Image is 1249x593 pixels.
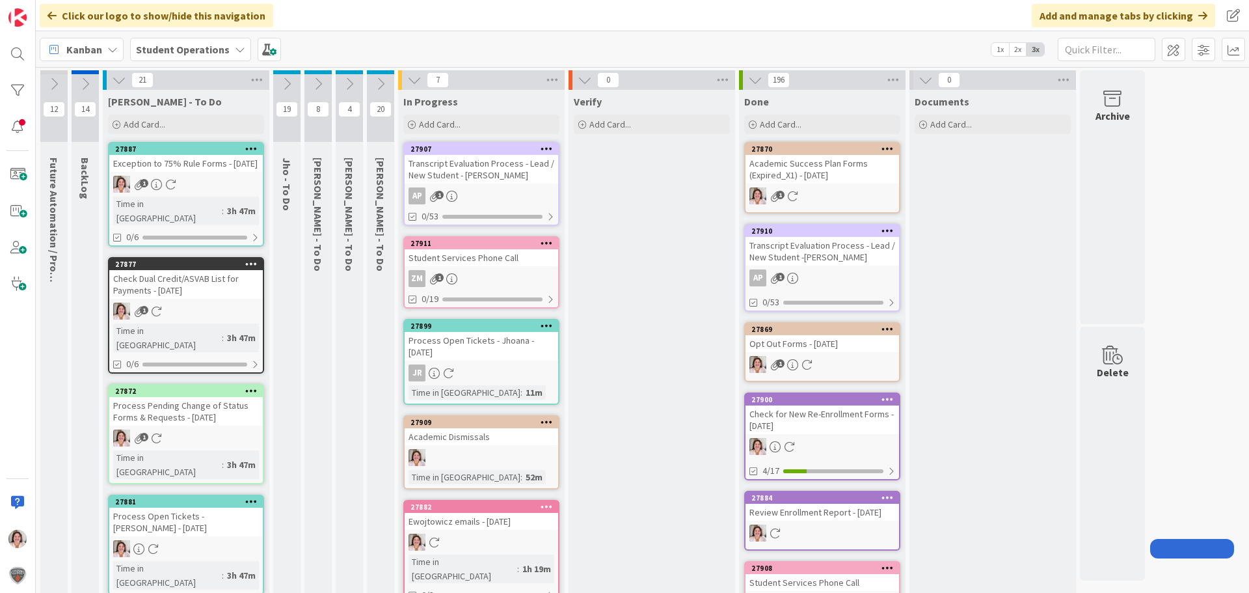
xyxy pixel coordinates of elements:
[276,102,298,117] span: 19
[410,145,558,154] div: 27907
[109,258,263,270] div: 27877
[745,143,899,184] div: 27870Academic Success Plan Forms (Expired_X1) - [DATE]
[222,204,224,218] span: :
[113,303,130,320] img: EW
[744,142,900,214] a: 27870Academic Success Plan Forms (Expired_X1) - [DATE]EW
[597,72,619,88] span: 0
[410,418,558,427] div: 27909
[109,258,263,299] div: 27877Check Dual Credit/ASVAB List for Payments - [DATE]
[403,415,559,490] a: 27909Academic DismissalsEWTime in [GEOGRAPHIC_DATA]:52m
[109,143,263,155] div: 27887
[109,430,263,447] div: EW
[140,433,148,441] span: 1
[113,430,130,447] img: EW
[338,102,360,117] span: 4
[751,145,899,154] div: 27870
[409,534,425,551] img: EW
[79,158,92,199] span: BackLog
[745,225,899,266] div: 27910Transcript Evaluation Process - Lead / New Student -[PERSON_NAME]
[410,239,558,248] div: 27911
[109,143,263,172] div: 27887Exception to 75% Rule Forms - [DATE]
[115,260,263,269] div: 27877
[109,385,263,426] div: 27872Process Pending Change of Status Forms & Requests - [DATE]
[915,95,969,108] span: Documents
[126,230,139,244] span: 0/6
[745,504,899,521] div: Review Enrollment Report - [DATE]
[522,470,546,484] div: 52m
[776,359,785,368] span: 1
[762,464,779,478] span: 4/17
[8,566,27,585] img: avatar
[749,269,766,286] div: AP
[749,438,766,455] img: EW
[403,95,458,108] span: In Progress
[115,497,263,506] div: 27881
[109,155,263,172] div: Exception to 75% Rule Forms - [DATE]
[520,385,522,400] span: :
[74,102,96,117] span: 14
[343,158,356,271] span: Eric - To Do
[403,319,559,405] a: 27899Process Open Tickets - Jhoana - [DATE]JRTime in [GEOGRAPHIC_DATA]:11m
[519,562,554,576] div: 1h 19m
[405,417,558,445] div: 27909Academic Dismissals
[762,296,779,309] span: 0/53
[224,458,259,472] div: 3h 47m
[109,270,263,299] div: Check Dual Credit/ASVAB List for Payments - [DATE]
[745,225,899,237] div: 27910
[409,187,425,204] div: AP
[745,492,899,504] div: 27884
[374,158,387,271] span: Amanda - To Do
[422,292,438,306] span: 0/19
[405,428,558,445] div: Academic Dismissals
[745,406,899,434] div: Check for New Re-Enrollment Forms - [DATE]
[745,394,899,434] div: 27900Check for New Re-Enrollment Forms - [DATE]
[403,236,559,309] a: 27911Student Services Phone CallZM0/19
[422,210,438,223] span: 0/53
[405,534,558,551] div: EW
[222,331,224,345] span: :
[751,325,899,334] div: 27869
[745,335,899,352] div: Opt Out Forms - [DATE]
[224,568,259,583] div: 3h 47m
[745,562,899,591] div: 27908Student Services Phone Call
[1058,38,1155,61] input: Quick Filter...
[109,385,263,397] div: 27872
[405,155,558,184] div: Transcript Evaluation Process - Lead / New Student - [PERSON_NAME]
[113,176,130,193] img: EW
[224,331,259,345] div: 3h 47m
[745,492,899,521] div: 27884Review Enrollment Report - [DATE]
[930,118,972,130] span: Add Card...
[8,530,27,548] img: EW
[108,257,264,374] a: 27877Check Dual Credit/ASVAB List for Payments - [DATE]EWTime in [GEOGRAPHIC_DATA]:3h 47m0/6
[749,187,766,204] img: EW
[410,503,558,512] div: 27882
[405,365,558,381] div: JR
[222,568,224,583] span: :
[109,496,263,508] div: 27881
[405,143,558,155] div: 27907
[47,158,60,335] span: Future Automation / Process Building
[427,72,449,88] span: 7
[745,574,899,591] div: Student Services Phone Call
[8,8,27,27] img: Visit kanbanzone.com
[405,187,558,204] div: AP
[405,513,558,530] div: Ewojtowicz emails - [DATE]
[108,142,264,247] a: 27887Exception to 75% Rule Forms - [DATE]EWTime in [GEOGRAPHIC_DATA]:3h 47m0/6
[405,332,558,361] div: Process Open Tickets - Jhoana - [DATE]
[115,145,263,154] div: 27887
[776,273,785,281] span: 1
[749,356,766,373] img: EW
[744,95,769,108] span: Done
[405,449,558,466] div: EW
[369,102,392,117] span: 20
[744,393,900,480] a: 27900Check for New Re-Enrollment Forms - [DATE]EW4/17
[744,224,900,312] a: 27910Transcript Evaluation Process - Lead / New Student -[PERSON_NAME]AP0/53
[1032,4,1215,27] div: Add and manage tabs by clicking
[745,356,899,373] div: EW
[1095,108,1130,124] div: Archive
[405,320,558,332] div: 27899
[140,179,148,187] span: 1
[222,458,224,472] span: :
[136,43,230,56] b: Student Operations
[126,357,139,371] span: 0/6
